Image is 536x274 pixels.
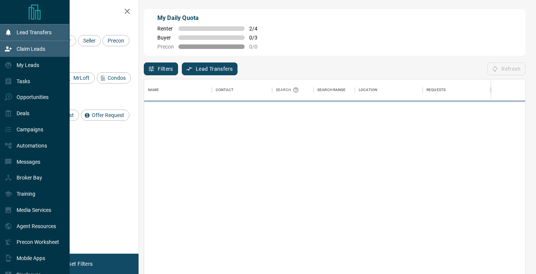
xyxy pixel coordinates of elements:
[249,26,266,32] span: 2 / 4
[57,257,97,270] button: Reset Filters
[89,112,127,118] span: Offer Request
[157,35,174,41] span: Buyer
[355,79,423,100] div: Location
[81,110,129,121] div: Offer Request
[102,35,129,46] div: Precon
[249,44,266,50] span: 0 / 0
[317,79,346,100] div: Search Range
[105,75,128,81] span: Condos
[62,72,95,84] div: MrLoft
[144,79,212,100] div: Name
[157,26,174,32] span: Renter
[24,8,131,17] h2: Filters
[157,44,174,50] span: Precon
[78,35,101,46] div: Seller
[276,79,301,100] div: Search
[71,75,92,81] span: MrLoft
[148,79,159,100] div: Name
[212,79,272,100] div: Contact
[249,35,266,41] span: 0 / 3
[359,79,377,100] div: Location
[182,62,238,75] button: Lead Transfers
[144,62,178,75] button: Filters
[105,38,127,44] span: Precon
[426,79,446,100] div: Requests
[216,79,233,100] div: Contact
[157,14,266,23] p: My Daily Quota
[97,72,131,84] div: Condos
[81,38,98,44] span: Seller
[314,79,355,100] div: Search Range
[423,79,490,100] div: Requests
